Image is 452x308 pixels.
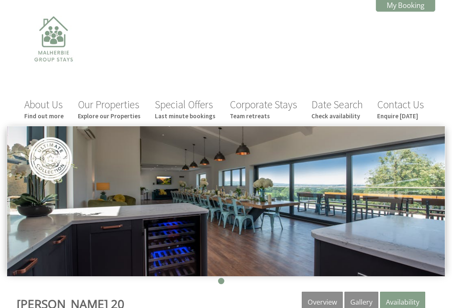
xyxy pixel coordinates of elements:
a: Special OffersLast minute bookings [155,98,216,120]
small: Explore our Properties [78,112,141,120]
img: Malherbie Group Stays [12,11,95,94]
small: Team retreats [230,112,297,120]
small: Find out more [24,112,64,120]
small: Last minute bookings [155,112,216,120]
small: Check availability [311,112,363,120]
a: Contact UsEnquire [DATE] [377,98,424,120]
a: About UsFind out more [24,98,64,120]
a: Our PropertiesExplore our Properties [78,98,141,120]
a: Corporate StaysTeam retreats [230,98,297,120]
a: Date SearchCheck availability [311,98,363,120]
small: Enquire [DATE] [377,112,424,120]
